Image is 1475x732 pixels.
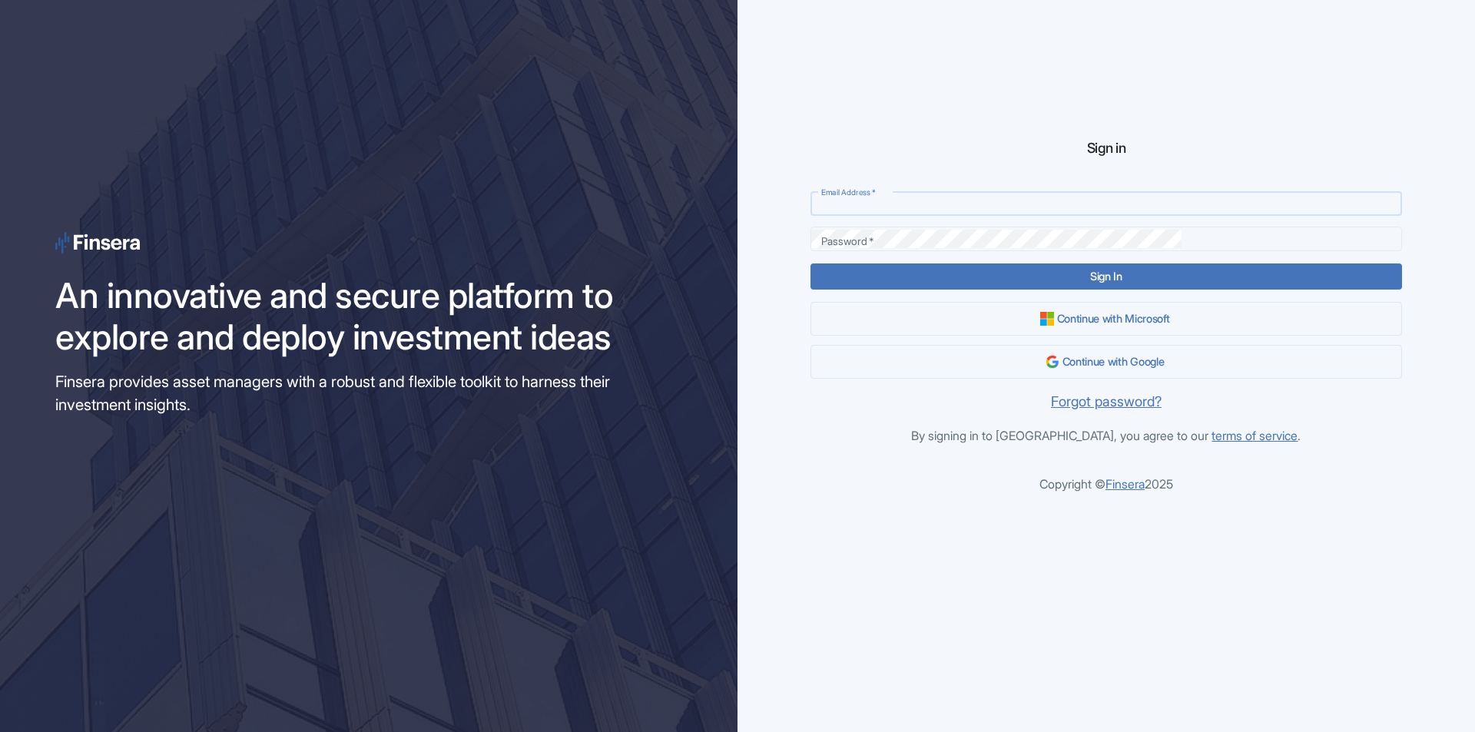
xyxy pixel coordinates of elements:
p: By signing in to [GEOGRAPHIC_DATA], you agree to our . [810,427,1401,445]
p: An innovative and secure platform to explore and deploy investment ideas [55,275,682,358]
button: Continue with Microsoft [810,302,1401,336]
a: Finsera [1105,477,1145,492]
h1: Sign in [810,140,1401,157]
img: microsoft-logo.png [1040,312,1054,326]
img: google-logo.png [1046,355,1059,369]
button: Sign In [810,263,1401,289]
img: logo-signup.svg [55,232,140,254]
a: Forgot password? [810,391,1401,412]
h6: Finsera provides asset managers with a robust and flexible toolkit to harness their investment in... [55,370,682,417]
label: Email Address [821,187,876,198]
a: terms of service [1211,429,1298,443]
button: Continue with Google [810,345,1401,379]
p: Copyright © 2025 [810,475,1401,494]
